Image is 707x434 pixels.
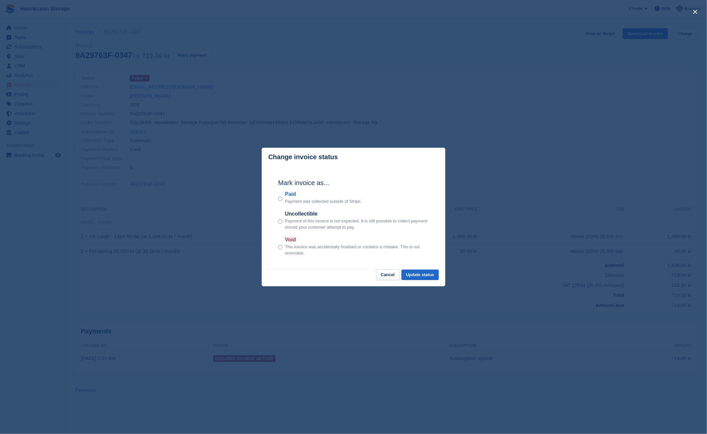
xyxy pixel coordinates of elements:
label: Void [285,236,429,244]
h2: Mark invoice as... [278,178,429,188]
p: Change invoice status [268,153,338,161]
button: close [690,7,700,17]
button: Update status [401,270,439,280]
button: Cancel [376,270,399,280]
p: Payment was collected outside of Stripe. [285,198,362,205]
p: This invoice was accidentally finalised or contains a mistake. This is not reversible. [285,244,429,256]
label: Uncollectible [285,210,429,218]
label: Paid [285,190,362,198]
p: Payment of this invoice is not expected. It is still possible to collect payment should your cust... [285,218,429,231]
